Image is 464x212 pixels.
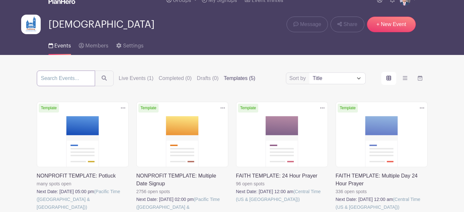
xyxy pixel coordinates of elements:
[289,74,308,82] label: Sort by
[37,71,95,86] input: Search Events...
[300,20,321,28] span: Message
[381,72,428,85] div: order and view
[287,17,328,32] a: Message
[123,43,144,48] span: Settings
[116,34,143,55] a: Settings
[197,74,219,82] label: Drafts (0)
[119,74,256,82] div: filters
[224,74,255,82] label: Templates (5)
[159,74,191,82] label: Completed (0)
[330,17,364,32] a: Share
[79,34,108,55] a: Members
[21,15,41,34] img: CUMC%20DRAFT%20LOGO.png
[138,104,159,113] span: Template
[49,19,155,30] span: [DEMOGRAPHIC_DATA]
[39,104,59,113] span: Template
[367,17,416,32] a: + New Event
[54,43,71,48] span: Events
[49,34,71,55] a: Events
[338,104,358,113] span: Template
[238,104,259,113] span: Template
[85,43,108,48] span: Members
[119,74,154,82] label: Live Events (1)
[344,20,358,28] span: Share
